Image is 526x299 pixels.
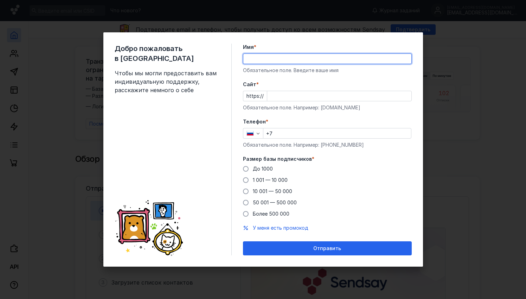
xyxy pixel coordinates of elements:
[243,141,412,148] div: Обязательное поле. Например: [PHONE_NUMBER]
[253,166,273,172] span: До 1000
[253,177,288,183] span: 1 001 — 10 000
[243,241,412,255] button: Отправить
[243,118,266,125] span: Телефон
[253,188,292,194] span: 10 001 — 50 000
[115,44,220,63] span: Добро пожаловать в [GEOGRAPHIC_DATA]
[243,155,312,163] span: Размер базы подписчиков
[253,225,308,231] span: У меня есть промокод
[253,211,289,217] span: Более 500 000
[253,199,297,205] span: 50 001 — 500 000
[253,224,308,231] button: У меня есть промокод
[243,44,254,51] span: Имя
[243,81,256,88] span: Cайт
[313,246,341,252] span: Отправить
[243,67,412,74] div: Обязательное поле. Введите ваше имя
[243,104,412,111] div: Обязательное поле. Например: [DOMAIN_NAME]
[115,69,220,94] span: Чтобы мы могли предоставить вам индивидуальную поддержку, расскажите немного о себе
